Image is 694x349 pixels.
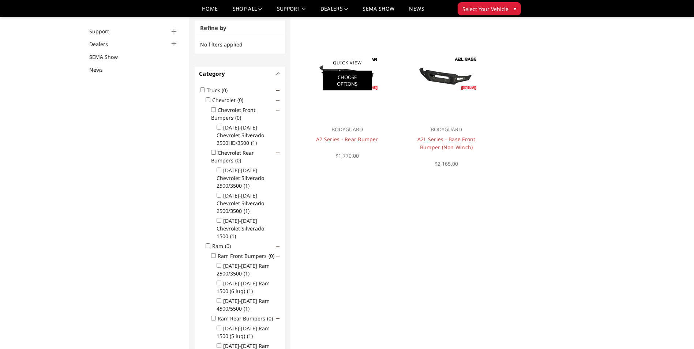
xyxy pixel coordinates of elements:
span: (1) [244,305,250,312]
span: (1) [244,182,250,189]
label: [DATE]-[DATE] Chevrolet Silverado 2500/3500 [217,167,264,189]
span: Click to show/hide children [276,89,280,92]
label: Ram [212,243,235,249]
button: Select Your Vehicle [458,2,521,15]
span: (1) [244,207,250,214]
span: (1) [230,233,236,240]
h4: Category [199,70,281,78]
a: A2L Series - Base Front Bumper (Non Winch) [417,136,476,151]
span: $2,165.00 [435,160,458,167]
label: Truck [207,87,232,94]
h3: Refine by [195,20,285,35]
p: BODYGUARD [310,125,384,134]
a: Choose Options [323,71,372,90]
span: ▾ [514,5,516,12]
span: Click to show/hide children [276,244,280,248]
label: [DATE]-[DATE] Chevrolet Silverado 2500HD/3500 [217,124,264,146]
label: Chevrolet Front Bumpers [211,106,255,121]
label: Ram Rear Bumpers [218,315,277,322]
span: Click to show/hide children [276,317,280,320]
label: Chevrolet [212,97,248,104]
span: (1) [244,270,250,277]
span: (1) [251,139,257,146]
span: (0) [225,243,231,249]
span: (0) [235,157,241,164]
a: Dealers [89,40,117,48]
span: (0) [237,97,243,104]
a: SEMA Show [89,53,127,61]
a: Support [277,6,306,17]
span: Click to show/hide children [276,151,280,155]
label: [DATE]-[DATE] Ram 1500 (5 lug) [217,325,270,339]
span: $1,770.00 [335,152,359,159]
span: No filters applied [200,41,243,48]
label: [DATE]-[DATE] Chevrolet Silverado 2500/3500 [217,192,264,214]
a: Dealers [320,6,348,17]
span: (0) [267,315,273,322]
a: Support [89,27,118,35]
a: Home [202,6,218,17]
label: [DATE]-[DATE] Ram 1500 (6 lug) [217,280,270,294]
span: Click to show/hide children [276,254,280,258]
span: (0) [269,252,274,259]
span: Select Your Vehicle [462,5,509,13]
label: Ram Front Bumpers [218,252,279,259]
a: News [409,6,424,17]
span: Click to show/hide children [276,108,280,112]
label: [DATE]-[DATE] Ram 4500/5500 [217,297,270,312]
button: - [277,72,281,75]
label: Chevrolet Rear Bumpers [211,149,254,164]
a: Quick View [323,57,372,69]
a: SEMA Show [363,6,394,17]
p: BODYGUARD [410,125,483,134]
label: [DATE]-[DATE] Chevrolet Silverado 1500 [217,217,264,240]
a: A2 Series - Rear Bumper [316,136,378,143]
a: News [89,66,112,74]
span: (0) [222,87,228,94]
a: shop all [233,6,262,17]
label: [DATE]-[DATE] Ram 2500/3500 [217,262,270,277]
span: (0) [235,114,241,121]
span: (1) [247,333,253,339]
span: (1) [247,288,253,294]
span: Click to show/hide children [276,98,280,102]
